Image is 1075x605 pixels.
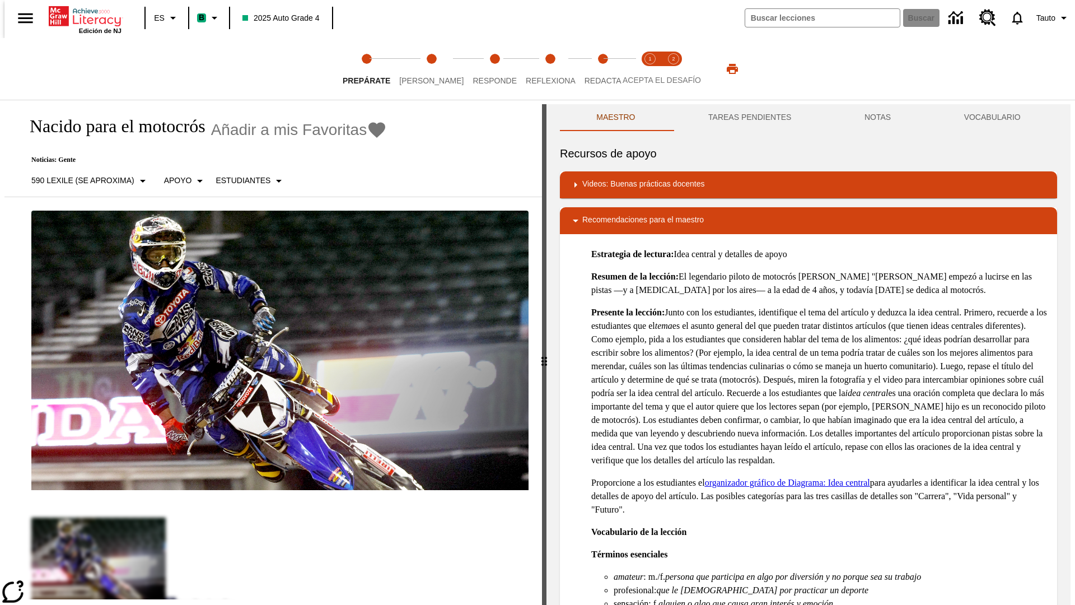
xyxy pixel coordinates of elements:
button: Seleccione Lexile, 590 Lexile (Se aproxima) [27,171,154,191]
button: Tipo de apoyo, Apoyo [160,171,212,191]
button: Acepta el desafío lee step 1 of 2 [634,38,666,100]
span: ES [154,12,165,24]
span: [PERSON_NAME] [399,76,464,85]
div: Recomendaciones para el maestro [560,207,1057,234]
a: Notificaciones [1003,3,1032,32]
input: Buscar campo [745,9,900,27]
p: Videos: Buenas prácticas docentes [582,178,704,192]
h1: Nacido para el motocrós [18,116,205,137]
em: amateur [614,572,643,581]
span: Responde [473,76,517,85]
strong: Términos esenciales [591,550,667,559]
div: Instructional Panel Tabs [560,104,1057,131]
div: Videos: Buenas prácticas docentes [560,171,1057,198]
p: Idea central y detalles de apoyo [591,248,1048,261]
div: reading [4,104,542,599]
text: 2 [672,56,675,62]
span: Añadir a mis Favoritas [211,121,367,139]
p: El legendario piloto de motocrós [PERSON_NAME] "[PERSON_NAME] empezó a lucirse en las pistas —y a... [591,270,1048,297]
button: Responde step 3 of 5 [464,38,526,100]
strong: Resumen de la lección: [591,272,679,281]
h6: Recursos de apoyo [560,145,1057,162]
p: Estudiantes [216,175,270,187]
div: activity [546,104,1071,605]
button: Perfil/Configuración [1032,8,1075,28]
button: Lenguaje: ES, Selecciona un idioma [149,8,185,28]
span: Redacta [585,76,621,85]
button: Redacta step 5 of 5 [576,38,630,100]
p: Noticias: Gente [18,156,387,164]
p: Apoyo [164,175,192,187]
button: Imprimir [714,59,750,79]
span: 2025 Auto Grade 4 [242,12,320,24]
span: Edición de NJ [79,27,121,34]
span: ACEPTA EL DESAFÍO [623,76,701,85]
button: Acepta el desafío contesta step 2 of 2 [657,38,690,100]
a: Centro de recursos, Se abrirá en una pestaña nueva. [973,3,1003,33]
button: Boost El color de la clase es verde menta. Cambiar el color de la clase. [193,8,226,28]
a: organizador gráfico de Diagrama: Idea central [705,478,870,487]
li: : m./f. [614,570,1048,584]
li: profesional: [614,584,1048,597]
button: Seleccionar estudiante [211,171,290,191]
em: idea central [845,388,889,398]
strong: Presente la lección: [591,308,665,317]
button: Reflexiona step 4 of 5 [517,38,585,100]
em: persona que participa en algo por diversión y no porque sea su trabajo [665,572,921,581]
span: Tauto [1036,12,1055,24]
button: Añadir a mis Favoritas - Nacido para el motocrós [211,120,387,139]
button: NOTAS [828,104,928,131]
div: Pulsa la tecla de intro o la barra espaciadora y luego presiona las flechas de derecha e izquierd... [542,104,546,605]
img: El corredor de motocrós James Stewart vuela por los aires en su motocicleta de montaña [31,211,529,491]
button: Abrir el menú lateral [9,2,42,35]
p: Recomendaciones para el maestro [582,214,704,227]
button: Maestro [560,104,672,131]
em: tema [655,321,672,331]
span: B [199,11,204,25]
p: Proporcione a los estudiantes el para ayudarles a identificar la idea central y los detalles de a... [591,476,1048,516]
p: 590 Lexile (Se aproxima) [31,175,134,187]
button: VOCABULARIO [927,104,1057,131]
em: que le [DEMOGRAPHIC_DATA] por practicar un deporte [656,585,868,595]
span: Reflexiona [526,76,576,85]
strong: Vocabulario de la lección [591,527,687,537]
strong: Estrategia de lectura: [591,249,674,259]
a: Centro de información [942,3,973,34]
span: Prepárate [343,76,390,85]
button: Prepárate step 1 of 5 [334,38,399,100]
button: TAREAS PENDIENTES [672,104,828,131]
button: Lee step 2 of 5 [390,38,473,100]
text: 1 [648,56,651,62]
p: Junto con los estudiantes, identifique el tema del artículo y deduzca la idea central. Primero, r... [591,306,1048,467]
div: Portada [49,4,121,34]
